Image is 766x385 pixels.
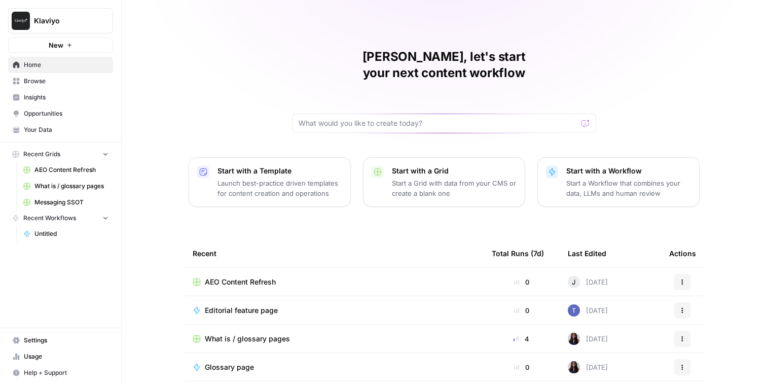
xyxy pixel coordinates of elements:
[8,89,113,106] a: Insights
[205,362,254,372] span: Glossary page
[8,147,113,162] button: Recent Grids
[8,211,113,226] button: Recent Workflows
[34,182,108,191] span: What is / glossary pages
[34,198,108,207] span: Messaging SSOT
[217,178,342,198] p: Launch best-practice driven templates for content creation and operations
[568,304,608,317] div: [DATE]
[363,157,525,207] button: Start with a GridStart a Grid with data from your CMS or create a blank one
[568,276,608,288] div: [DATE]
[24,77,108,86] span: Browse
[8,122,113,138] a: Your Data
[669,239,696,267] div: Actions
[19,194,113,211] a: Messaging SSOT
[568,239,606,267] div: Last Edited
[193,362,476,372] a: Glossary page
[205,334,290,344] span: What is / glossary pages
[8,73,113,89] a: Browse
[193,334,476,344] a: What is / glossary pages
[8,106,113,122] a: Opportunities
[34,229,108,238] span: Untitled
[24,93,108,102] span: Insights
[24,352,108,361] span: Usage
[566,166,691,176] p: Start with a Workflow
[8,38,113,53] button: New
[492,239,544,267] div: Total Runs (7d)
[34,16,95,26] span: Klaviyo
[49,40,63,50] span: New
[8,8,113,33] button: Workspace: Klaviyo
[392,178,517,198] p: Start a Grid with data from your CMS or create a blank one
[492,362,552,372] div: 0
[34,165,108,174] span: AEO Content Refresh
[492,305,552,316] div: 0
[572,277,575,287] span: J
[19,162,113,178] a: AEO Content Refresh
[24,109,108,118] span: Opportunities
[24,336,108,345] span: Settings
[537,157,700,207] button: Start with a WorkflowStart a Workflow that combines your data, LLMs and human review
[568,333,580,345] img: rox323kbkgutb4wcij4krxobkpon
[568,361,580,373] img: rox323kbkgutb4wcij4krxobkpon
[24,60,108,69] span: Home
[23,214,76,223] span: Recent Workflows
[193,277,476,287] a: AEO Content Refresh
[568,333,608,345] div: [DATE]
[217,166,342,176] p: Start with a Template
[299,118,577,128] input: What would you like to create today?
[492,334,552,344] div: 4
[19,178,113,194] a: What is / glossary pages
[8,348,113,365] a: Usage
[19,226,113,242] a: Untitled
[392,166,517,176] p: Start with a Grid
[568,361,608,373] div: [DATE]
[8,365,113,381] button: Help + Support
[205,277,276,287] span: AEO Content Refresh
[23,150,60,159] span: Recent Grids
[568,304,580,317] img: x8yczxid6s1iziywf4pp8m9fenlh
[8,332,113,348] a: Settings
[492,277,552,287] div: 0
[24,368,108,377] span: Help + Support
[24,125,108,134] span: Your Data
[193,239,476,267] div: Recent
[193,305,476,316] a: Editorial feature page
[8,57,113,73] a: Home
[12,12,30,30] img: Klaviyo Logo
[205,305,278,316] span: Editorial feature page
[566,178,691,198] p: Start a Workflow that combines your data, LLMs and human review
[292,49,596,81] h1: [PERSON_NAME], let's start your next content workflow
[189,157,351,207] button: Start with a TemplateLaunch best-practice driven templates for content creation and operations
